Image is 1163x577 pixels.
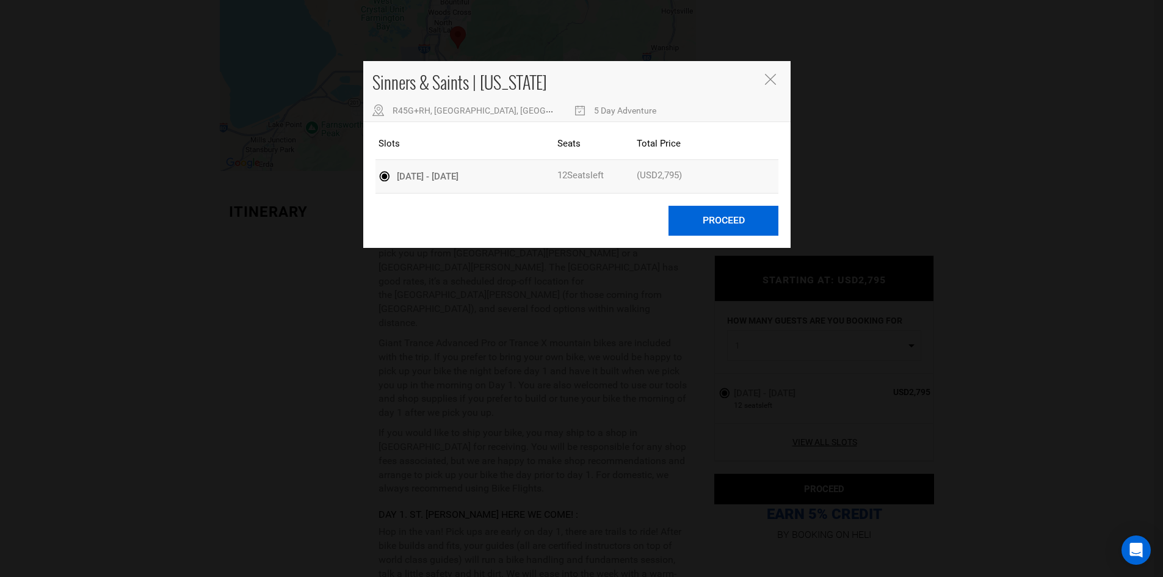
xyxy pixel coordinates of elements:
span: [DATE] - [DATE] [397,171,458,182]
span: Sinners & Saints | [US_STATE] [372,70,547,95]
button: Proceed [668,206,778,236]
span: R45G+RH, [GEOGRAPHIC_DATA], [GEOGRAPHIC_DATA], [GEOGRAPHIC_DATA] [393,106,689,115]
span: 12 [557,169,590,182]
div: Seats [557,137,637,150]
button: Close [765,74,778,87]
div: Slots [379,137,557,150]
span: 5 Day Adventure [594,106,656,115]
div: Open Intercom Messenger [1121,535,1151,565]
span: Seat [567,170,585,181]
div: Total Price [637,137,736,150]
span: s [585,170,590,181]
div: (USD2,795) [637,169,736,182]
div: left [557,169,637,182]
